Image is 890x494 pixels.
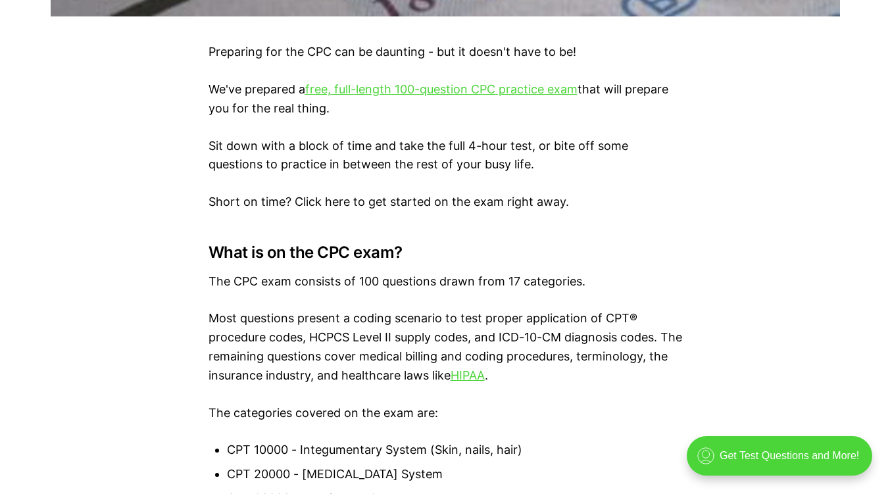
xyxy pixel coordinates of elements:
p: Sit down with a block of time and take the full 4-hour test, or bite off some questions to practi... [209,137,682,175]
p: Most questions present a coding scenario to test proper application of CPT® procedure codes, HCPC... [209,309,682,385]
p: We've prepared a that will prepare you for the real thing. [209,80,682,118]
li: CPT 10000 - Integumentary System (Skin, nails, hair) [227,441,682,460]
p: The categories covered on the exam are: [209,404,682,423]
a: free, full-length 100-question CPC practice exam [305,82,578,96]
p: Short on time? Click here to get started on the exam right away. [209,193,682,212]
a: HIPAA [451,368,485,382]
p: Preparing for the CPC can be daunting - but it doesn't have to be! [209,43,682,62]
li: CPT 20000 - [MEDICAL_DATA] System [227,465,682,484]
p: The CPC exam consists of 100 questions drawn from 17 categories. [209,272,682,291]
iframe: portal-trigger [676,430,890,494]
h3: What is on the CPC exam? [209,243,682,262]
